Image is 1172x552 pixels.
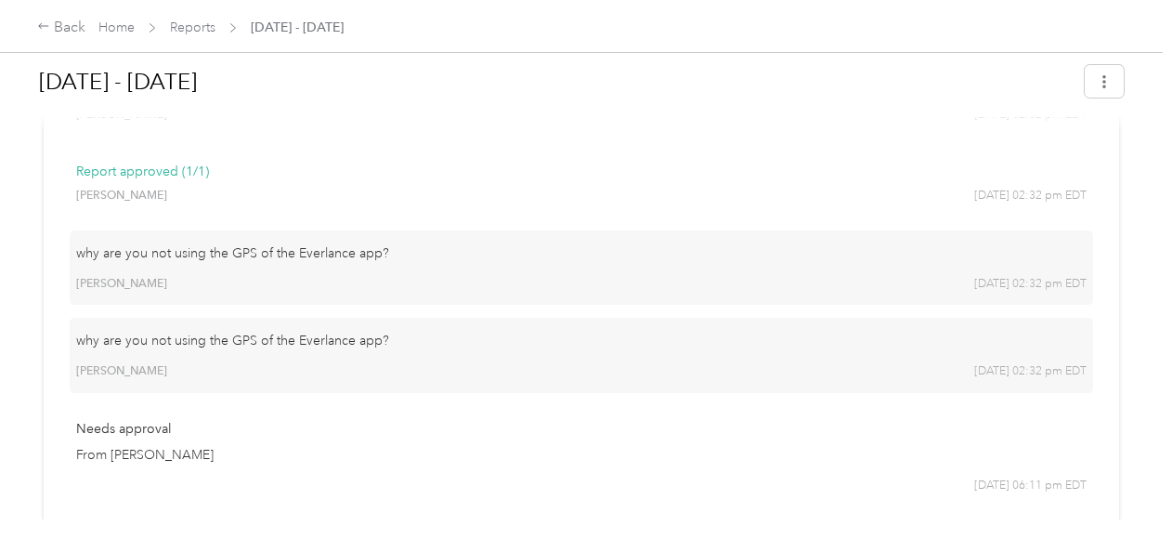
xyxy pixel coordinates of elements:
[37,17,85,39] div: Back
[76,363,167,380] span: [PERSON_NAME]
[76,419,1087,439] p: Needs approval
[974,478,1087,494] span: [DATE] 06:11 pm EDT
[974,276,1087,293] span: [DATE] 02:32 pm EDT
[974,363,1087,380] span: [DATE] 02:32 pm EDT
[76,243,1087,263] p: why are you not using the GPS of the Everlance app?
[76,162,1087,181] p: Report approved (1/1)
[76,445,1087,465] p: From [PERSON_NAME]
[170,20,215,35] a: Reports
[1068,448,1172,552] iframe: Everlance-gr Chat Button Frame
[39,59,1072,104] h1: Sep 1 - 30, 2025
[76,331,1087,350] p: why are you not using the GPS of the Everlance app?
[76,188,167,204] span: [PERSON_NAME]
[98,20,135,35] a: Home
[251,18,344,37] span: [DATE] - [DATE]
[974,188,1087,204] span: [DATE] 02:32 pm EDT
[76,276,167,293] span: [PERSON_NAME]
